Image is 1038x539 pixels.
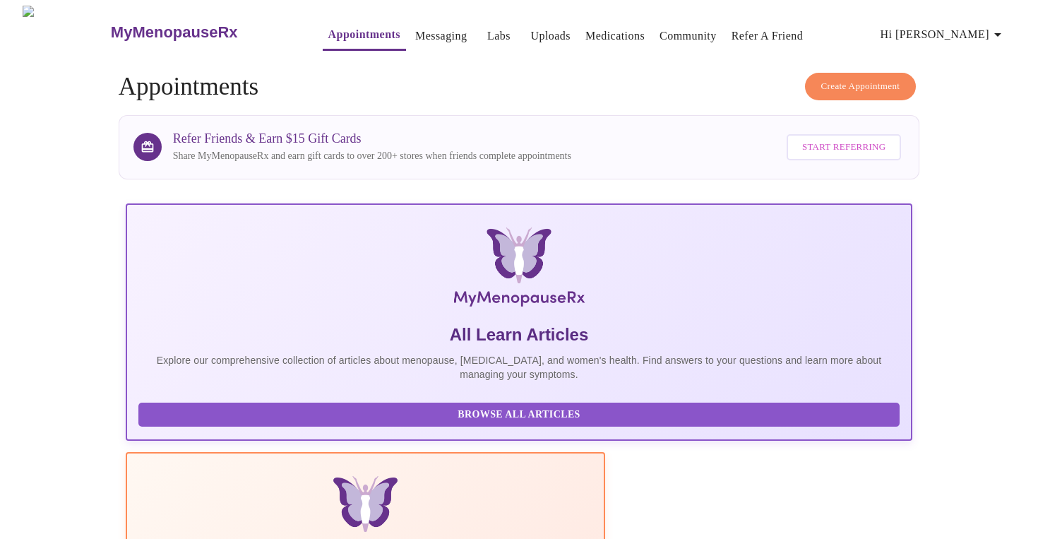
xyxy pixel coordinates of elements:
button: Hi [PERSON_NAME] [875,20,1012,49]
span: Browse All Articles [153,406,886,424]
button: Refer a Friend [726,22,809,50]
button: Uploads [525,22,576,50]
button: Appointments [323,20,406,51]
h5: All Learn Articles [138,324,900,346]
a: Appointments [328,25,400,45]
span: Create Appointment [821,78,900,95]
h3: Refer Friends & Earn $15 Gift Cards [173,131,571,146]
a: Start Referring [783,127,905,167]
h3: MyMenopauseRx [111,23,238,42]
p: Share MyMenopauseRx and earn gift cards to over 200+ stores when friends complete appointments [173,149,571,163]
button: Community [654,22,722,50]
button: Messaging [410,22,472,50]
h4: Appointments [119,73,920,101]
img: MyMenopauseRx Logo [256,227,782,312]
button: Medications [580,22,650,50]
button: Start Referring [787,134,901,160]
p: Explore our comprehensive collection of articles about menopause, [MEDICAL_DATA], and women's hea... [138,353,900,381]
a: Messaging [415,26,467,46]
a: Community [660,26,717,46]
a: Uploads [530,26,571,46]
span: Hi [PERSON_NAME] [881,25,1006,45]
button: Labs [476,22,521,50]
a: Medications [585,26,645,46]
button: Browse All Articles [138,403,900,427]
a: MyMenopauseRx [109,8,294,57]
span: Start Referring [802,139,885,155]
a: Labs [487,26,511,46]
a: Browse All Articles [138,408,904,420]
button: Create Appointment [805,73,917,100]
a: Refer a Friend [732,26,804,46]
img: MyMenopauseRx Logo [23,6,109,59]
